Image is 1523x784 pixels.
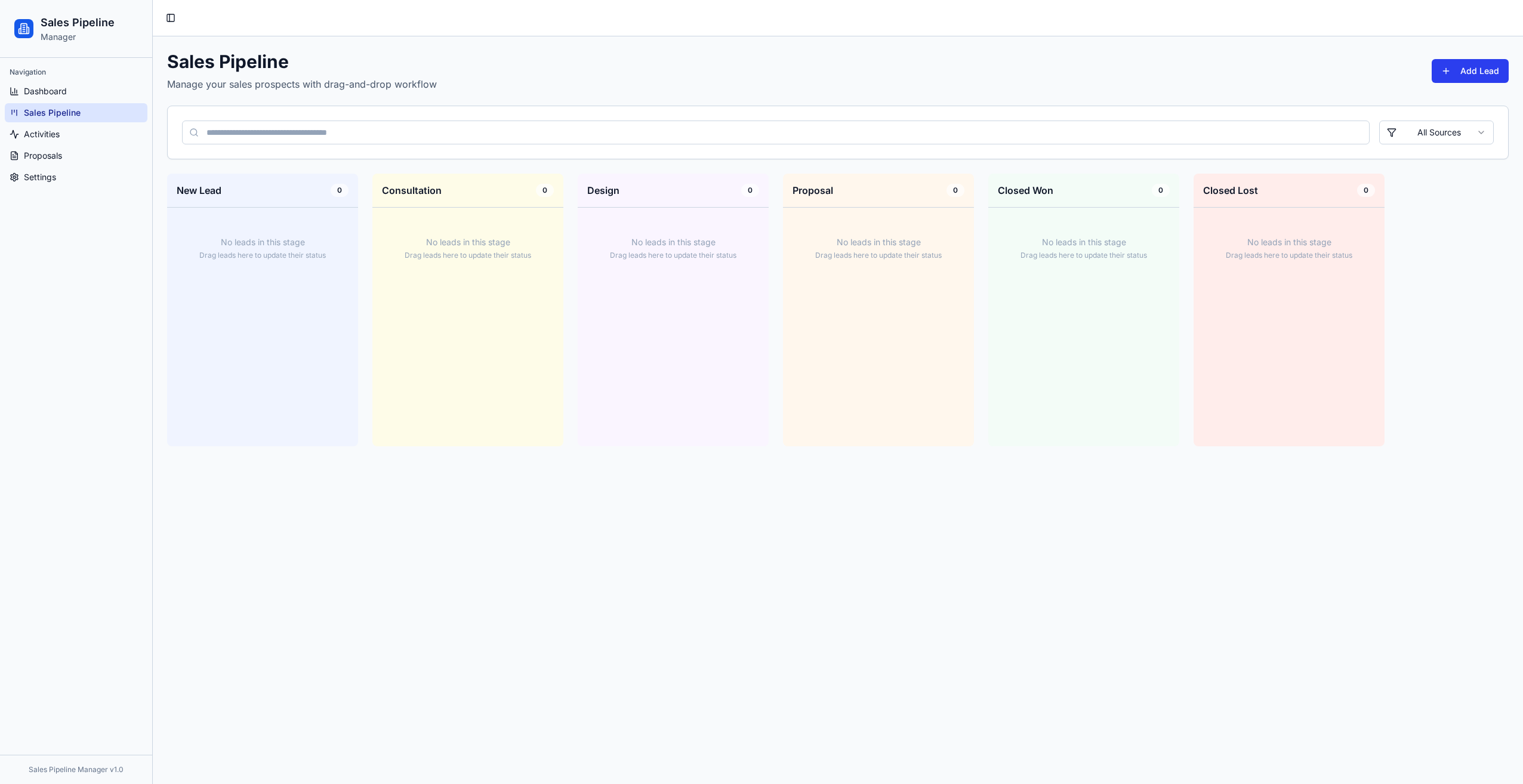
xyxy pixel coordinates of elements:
a: Dashboard [5,82,147,101]
div: No leads in this stage [1203,236,1375,248]
button: Add Lead [1432,59,1509,83]
a: Settings [5,168,147,187]
div: No leads in this stage [382,236,554,248]
div: 0 [741,184,759,197]
span: Dashboard [24,85,67,97]
h1: Sales Pipeline [167,51,437,72]
div: 0 [1357,184,1375,197]
div: 0 [1152,184,1170,197]
div: Drag leads here to update their status [998,251,1170,260]
a: Proposals [5,146,147,165]
p: Manager [41,31,115,43]
div: No leads in this stage [998,236,1170,248]
h3: Design [587,183,619,197]
h3: Closed Won [998,183,1053,197]
a: Activities [5,125,147,144]
div: No leads in this stage [587,236,759,248]
div: Drag leads here to update their status [1203,251,1375,260]
div: 0 [331,184,349,197]
div: Navigation [5,63,147,82]
div: Drag leads here to update their status [793,251,964,260]
div: No leads in this stage [177,236,349,248]
h3: New Lead [177,183,221,197]
div: Drag leads here to update their status [382,251,554,260]
div: Sales Pipeline Manager v1.0 [10,765,143,774]
div: No leads in this stage [793,236,964,248]
div: Drag leads here to update their status [177,251,349,260]
p: Manage your sales prospects with drag-and-drop workflow [167,77,437,91]
div: Drag leads here to update their status [587,251,759,260]
span: Settings [24,171,56,183]
h3: Consultation [382,183,442,197]
span: Proposals [24,150,62,162]
a: Sales Pipeline [5,103,147,122]
h3: Proposal [793,183,833,197]
span: Activities [24,128,60,140]
div: 0 [947,184,964,197]
div: 0 [536,184,554,197]
h3: Closed Lost [1203,183,1258,197]
span: Sales Pipeline [24,107,81,119]
h1: Sales Pipeline [41,14,115,31]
